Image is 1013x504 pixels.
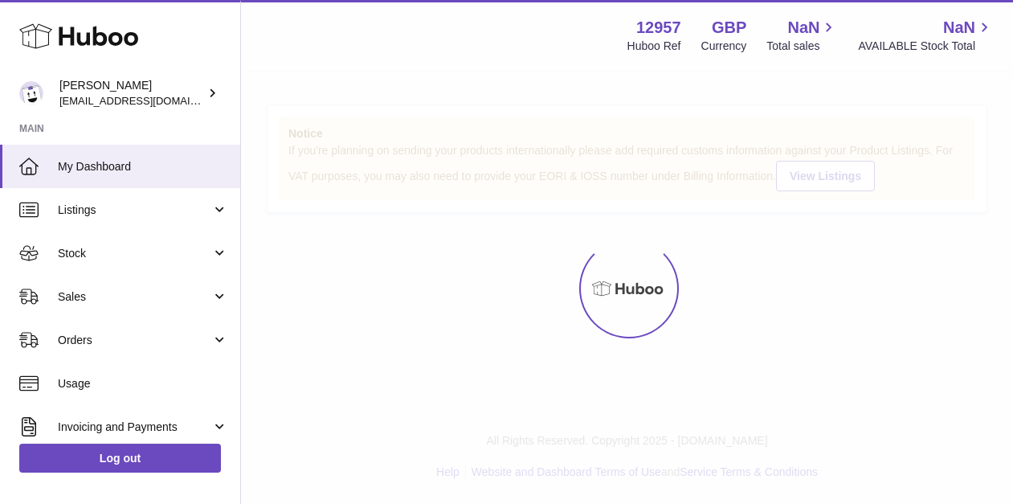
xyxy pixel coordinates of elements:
[766,39,838,54] span: Total sales
[58,420,211,435] span: Invoicing and Payments
[787,17,819,39] span: NaN
[766,17,838,54] a: NaN Total sales
[943,17,975,39] span: NaN
[58,289,211,305] span: Sales
[712,17,746,39] strong: GBP
[58,333,211,348] span: Orders
[627,39,681,54] div: Huboo Ref
[858,39,994,54] span: AVAILABLE Stock Total
[19,81,43,105] img: info@laipaca.com
[858,17,994,54] a: NaN AVAILABLE Stock Total
[636,17,681,39] strong: 12957
[58,246,211,261] span: Stock
[59,94,236,107] span: [EMAIL_ADDRESS][DOMAIN_NAME]
[59,78,204,109] div: [PERSON_NAME]
[19,444,221,473] a: Log out
[58,203,211,218] span: Listings
[58,376,228,391] span: Usage
[701,39,747,54] div: Currency
[58,159,228,174] span: My Dashboard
